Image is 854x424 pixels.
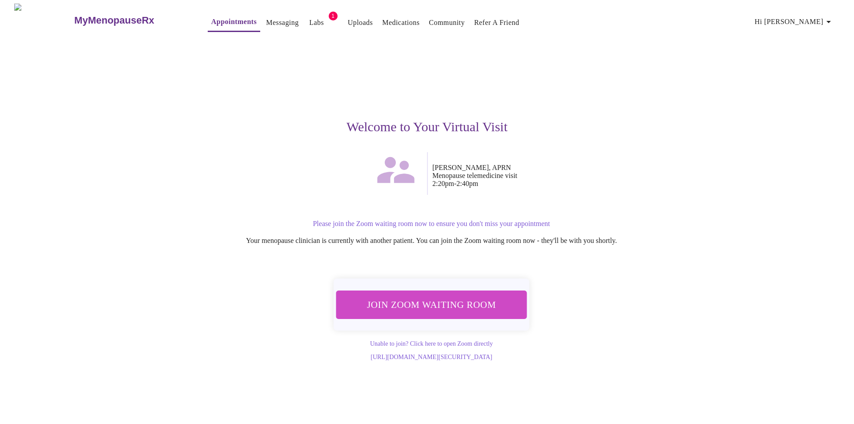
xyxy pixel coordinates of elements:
[153,119,701,134] h3: Welcome to Your Virtual Visit
[329,12,338,20] span: 1
[348,16,373,29] a: Uploads
[474,16,520,29] a: Refer a Friend
[266,16,298,29] a: Messaging
[751,13,838,31] button: Hi [PERSON_NAME]
[344,14,377,32] button: Uploads
[302,14,331,32] button: Labs
[429,16,465,29] a: Community
[162,220,701,228] p: Please join the Zoom waiting room now to ensure you don't miss your appointment
[425,14,468,32] button: Community
[382,16,419,29] a: Medications
[162,237,701,245] p: Your menopause clinician is currently with another patient. You can join the Zoom waiting room no...
[379,14,423,32] button: Medications
[211,16,257,28] a: Appointments
[208,13,260,32] button: Appointments
[348,296,515,313] span: Join Zoom Waiting Room
[371,354,492,360] a: [URL][DOMAIN_NAME][SECURITY_DATA]
[370,340,493,347] a: Unable to join? Click here to open Zoom directly
[309,16,324,29] a: Labs
[74,15,154,26] h3: MyMenopauseRx
[73,5,190,36] a: MyMenopauseRx
[14,4,73,37] img: MyMenopauseRx Logo
[432,164,701,188] p: [PERSON_NAME], APRN Menopause telemedicine visit 2:20pm - 2:40pm
[262,14,302,32] button: Messaging
[336,291,527,319] button: Join Zoom Waiting Room
[471,14,523,32] button: Refer a Friend
[755,16,834,28] span: Hi [PERSON_NAME]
